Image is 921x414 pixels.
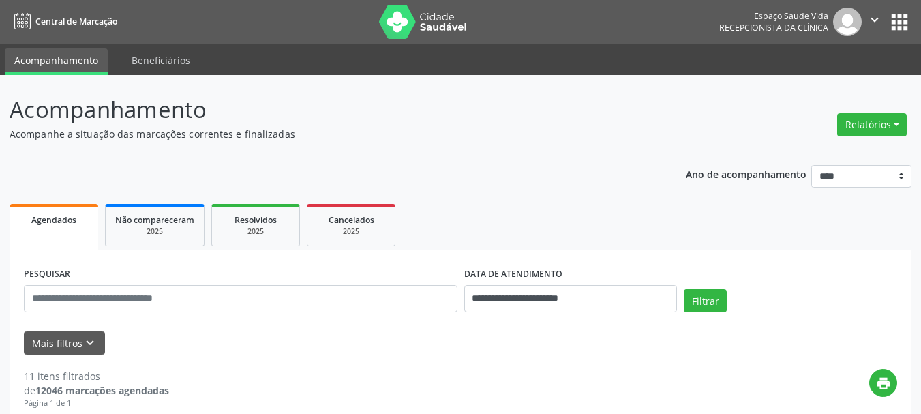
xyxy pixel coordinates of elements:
label: DATA DE ATENDIMENTO [464,264,562,285]
p: Acompanhe a situação das marcações correntes e finalizadas [10,127,641,141]
button: Relatórios [837,113,907,136]
button: apps [888,10,911,34]
div: 11 itens filtrados [24,369,169,383]
div: 2025 [317,226,385,237]
div: 2025 [222,226,290,237]
span: Cancelados [329,214,374,226]
button: print [869,369,897,397]
i:  [867,12,882,27]
button: Mais filtroskeyboard_arrow_down [24,331,105,355]
span: Resolvidos [235,214,277,226]
i: print [876,376,891,391]
span: Recepcionista da clínica [719,22,828,33]
label: PESQUISAR [24,264,70,285]
span: Não compareceram [115,214,194,226]
div: Página 1 de 1 [24,398,169,409]
span: Agendados [31,214,76,226]
button:  [862,8,888,36]
strong: 12046 marcações agendadas [35,384,169,397]
p: Ano de acompanhamento [686,165,806,182]
span: Central de Marcação [35,16,117,27]
div: 2025 [115,226,194,237]
div: Espaço Saude Vida [719,10,828,22]
div: de [24,383,169,398]
p: Acompanhamento [10,93,641,127]
img: img [833,8,862,36]
a: Acompanhamento [5,48,108,75]
button: Filtrar [684,289,727,312]
i: keyboard_arrow_down [82,336,97,351]
a: Beneficiários [122,48,200,72]
a: Central de Marcação [10,10,117,33]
